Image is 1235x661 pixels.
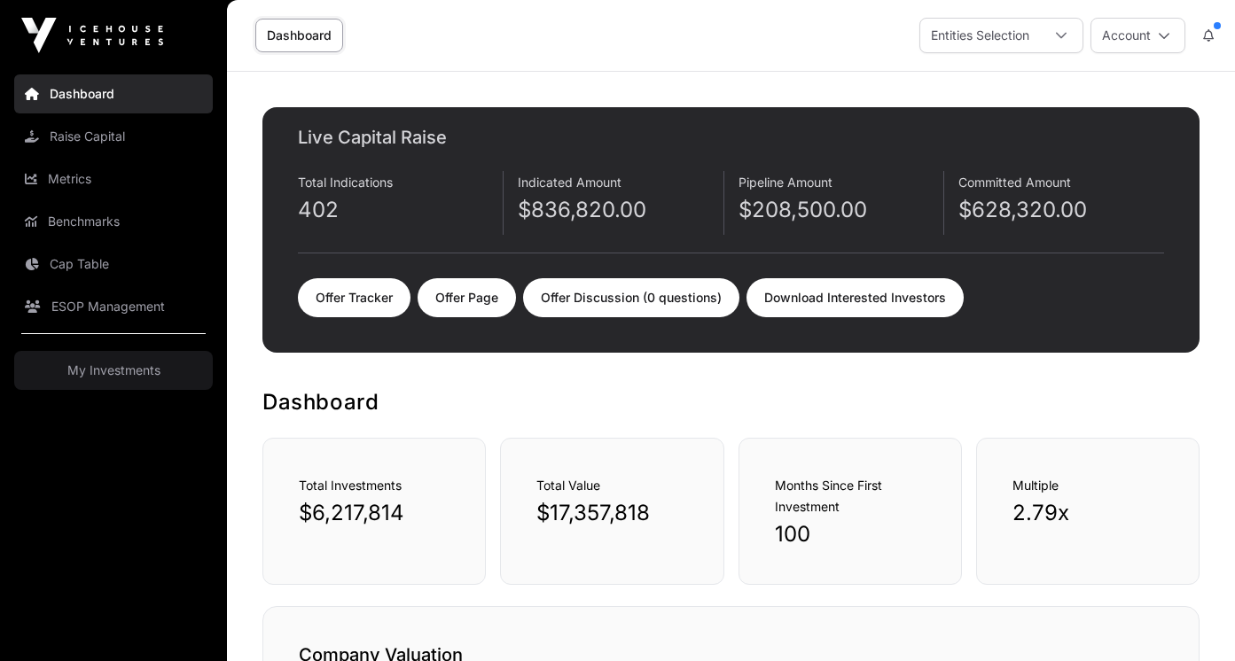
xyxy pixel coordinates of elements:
a: Dashboard [14,74,213,113]
a: Benchmarks [14,202,213,241]
a: Dashboard [255,19,343,52]
a: Offer Page [418,278,516,317]
button: Account [1090,18,1185,53]
a: Download Interested Investors [746,278,964,317]
p: $208,500.00 [739,196,943,224]
a: My Investments [14,351,213,390]
span: Committed Amount [958,175,1071,190]
p: $6,217,814 [299,499,449,527]
p: $17,357,818 [536,499,687,527]
span: Pipeline Amount [739,175,832,190]
div: Entities Selection [920,19,1040,52]
p: 402 [298,196,503,224]
span: Total Investments [299,478,402,493]
a: Offer Discussion (0 questions) [523,278,739,317]
a: Metrics [14,159,213,198]
span: Indicated Amount [518,175,621,190]
h2: Live Capital Raise [298,125,1164,150]
a: Raise Capital [14,117,213,156]
p: 2.79x [1012,499,1163,527]
p: $836,820.00 [518,196,723,224]
span: Total Indications [298,175,393,190]
a: Offer Tracker [298,278,410,317]
img: Icehouse Ventures Logo [21,18,163,53]
a: Cap Table [14,245,213,284]
span: Total Value [536,478,600,493]
p: 100 [775,520,926,548]
span: Months Since First Investment [775,478,882,514]
p: $628,320.00 [958,196,1164,224]
h1: Dashboard [262,388,1200,416]
iframe: Chat Widget [1146,576,1235,661]
a: ESOP Management [14,287,213,326]
span: Multiple [1012,478,1059,493]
